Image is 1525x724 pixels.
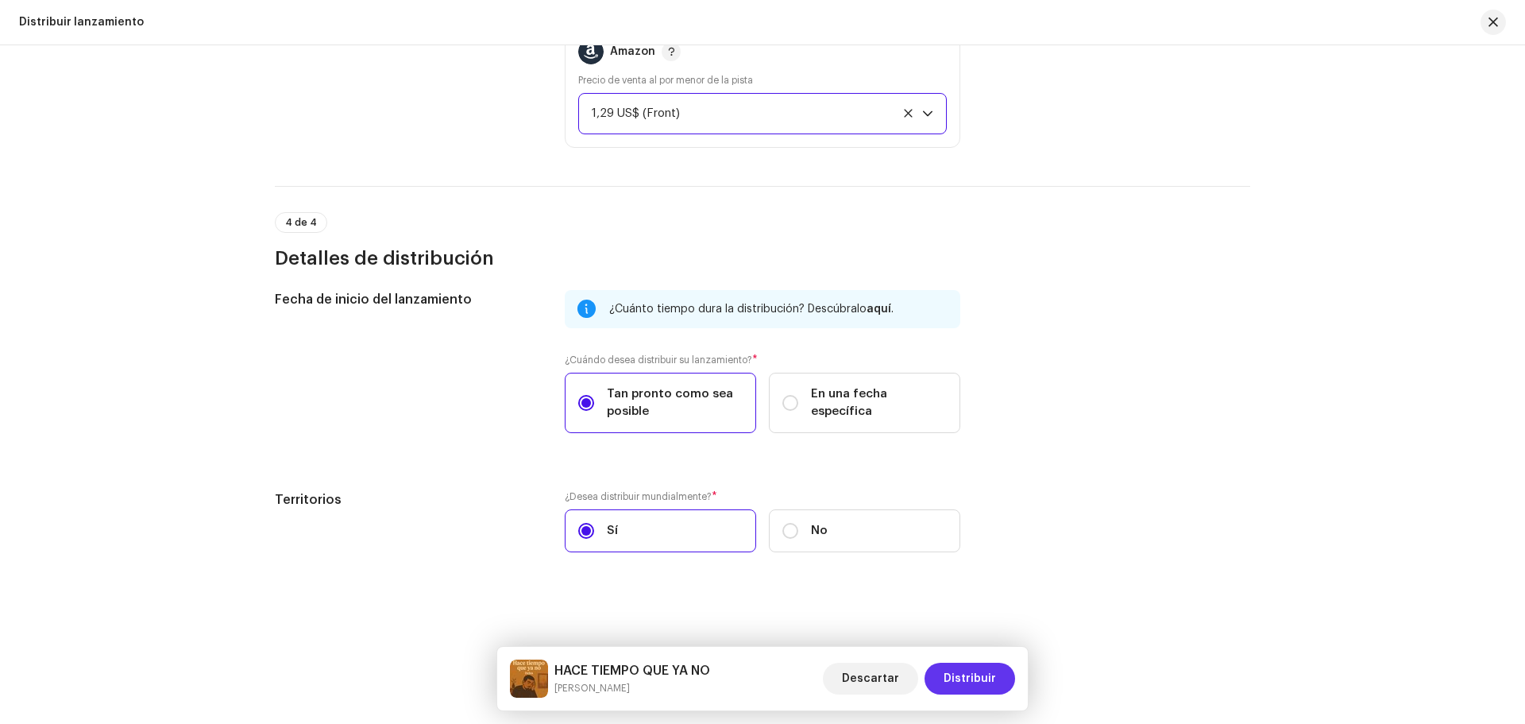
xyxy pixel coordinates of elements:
[823,663,918,695] button: Descartar
[607,522,618,540] span: Sí
[607,385,743,420] span: Tan pronto como sea posible
[565,354,960,366] label: ¿Cuándo desea distribuir su lanzamiento?
[609,300,948,319] div: ¿Cuánto tiempo dura la distribución? Descúbralo .
[592,94,897,134] div: 1,29 US$ (Front)
[275,246,1250,271] h3: Detalles de distribución
[811,385,947,420] span: En una fecha específica
[554,680,710,696] small: HACE TIEMPO QUE YA NO
[578,74,753,87] label: Precio de venta al por menor de la pista
[925,663,1015,695] button: Distribuir
[275,490,539,509] h5: Territorios
[944,663,996,695] span: Distribuir
[510,660,548,698] img: 5fb6a91c-39ff-4b7e-a867-359895fb3add
[867,304,891,315] span: aquí
[811,522,828,540] span: No
[554,661,710,680] h5: HACE TIEMPO QUE YA NO
[922,94,933,134] div: dropdown trigger
[285,218,317,227] span: 4 de 4
[592,94,922,134] span: [object Object]
[842,663,899,695] span: Descartar
[19,16,144,29] div: Distribuir lanzamiento
[565,490,960,503] label: ¿Desea distribuir mundialmente?
[610,45,655,58] div: Amazon
[275,290,539,309] h5: Fecha de inicio del lanzamiento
